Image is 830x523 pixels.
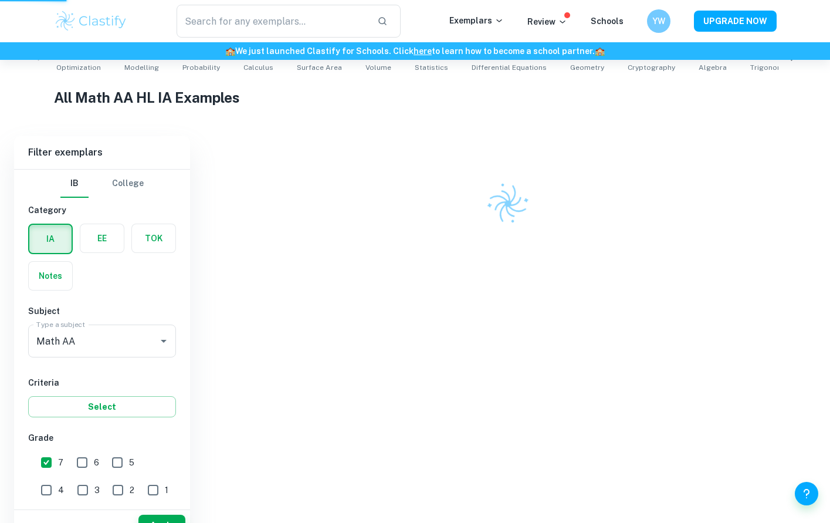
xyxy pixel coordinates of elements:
button: TOK [132,224,175,252]
span: Optimization [56,62,101,73]
button: Notes [29,262,72,290]
span: Probability [182,62,220,73]
label: Type a subject [36,319,85,329]
button: Open [155,333,172,349]
a: Schools [591,16,624,26]
span: Surface Area [297,62,342,73]
input: Search for any exemplars... [177,5,368,38]
span: 2 [130,484,134,497]
p: Exemplars [449,14,504,27]
span: 3 [94,484,100,497]
h6: Category [28,204,176,217]
span: 🏫 [595,46,605,56]
img: Clastify logo [479,176,536,232]
button: College [112,170,144,198]
span: 5 [129,456,134,469]
span: 4 [58,484,64,497]
h6: Grade [28,431,176,444]
span: 7 [58,456,63,469]
span: Volume [365,62,391,73]
h6: YW [652,15,665,28]
span: 1 [165,484,168,497]
span: Calculus [243,62,273,73]
span: 6 [94,456,99,469]
h1: All Math AA HL IA Examples [54,87,775,108]
button: Select [28,396,176,417]
span: Differential Equations [472,62,547,73]
a: here [414,46,432,56]
button: IA [29,225,72,253]
button: Help and Feedback [795,482,818,505]
p: Review [527,15,567,28]
span: Geometry [570,62,604,73]
span: Trigonometry [750,62,797,73]
h6: Criteria [28,376,176,389]
button: UPGRADE NOW [694,11,777,32]
h6: Filter exemplars [14,136,190,169]
button: YW [647,9,670,33]
span: Statistics [415,62,448,73]
img: Clastify logo [54,9,128,33]
h6: We just launched Clastify for Schools. Click to learn how to become a school partner. [2,45,828,58]
button: EE [80,224,124,252]
span: Modelling [124,62,159,73]
span: Cryptography [628,62,675,73]
span: Algebra [699,62,727,73]
h6: Subject [28,305,176,318]
button: IB [60,170,89,198]
span: 🏫 [225,46,235,56]
div: Filter type choice [60,170,144,198]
